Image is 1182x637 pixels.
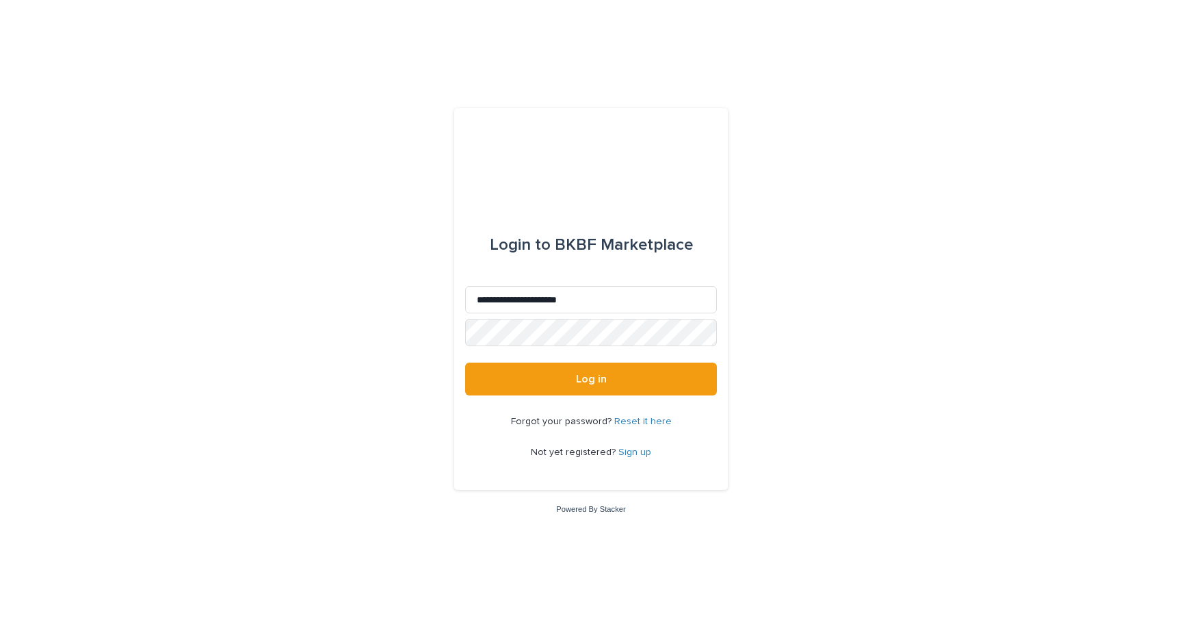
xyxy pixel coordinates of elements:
[522,141,659,182] img: l65f3yHPToSKODuEVUav
[490,237,551,253] span: Login to
[618,447,651,457] a: Sign up
[531,447,618,457] span: Not yet registered?
[465,363,717,395] button: Log in
[490,226,693,264] div: BKBF Marketplace
[511,417,614,426] span: Forgot your password?
[556,505,625,513] a: Powered By Stacker
[576,374,607,385] span: Log in
[614,417,672,426] a: Reset it here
